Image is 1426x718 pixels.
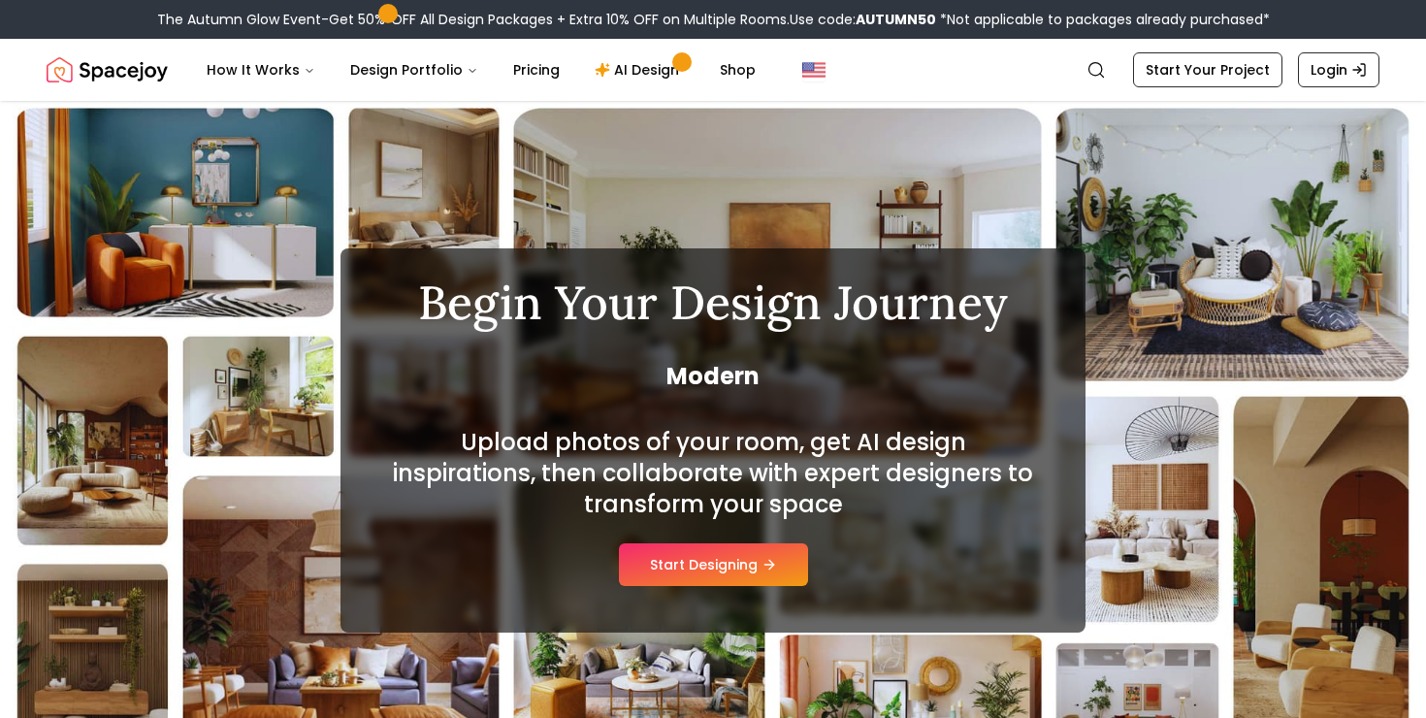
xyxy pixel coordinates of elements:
[936,10,1270,29] span: *Not applicable to packages already purchased*
[387,279,1039,326] h1: Begin Your Design Journey
[191,50,771,89] nav: Main
[579,50,700,89] a: AI Design
[387,427,1039,520] h2: Upload photos of your room, get AI design inspirations, then collaborate with expert designers to...
[802,58,826,82] img: United States
[191,50,331,89] button: How It Works
[47,50,168,89] a: Spacejoy
[47,50,168,89] img: Spacejoy Logo
[856,10,936,29] b: AUTUMN50
[1298,52,1379,87] a: Login
[157,10,1270,29] div: The Autumn Glow Event-Get 50% OFF All Design Packages + Extra 10% OFF on Multiple Rooms.
[47,39,1379,101] nav: Global
[790,10,936,29] span: Use code:
[387,361,1039,392] span: Modern
[704,50,771,89] a: Shop
[335,50,494,89] button: Design Portfolio
[1133,52,1282,87] a: Start Your Project
[619,543,808,586] button: Start Designing
[498,50,575,89] a: Pricing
